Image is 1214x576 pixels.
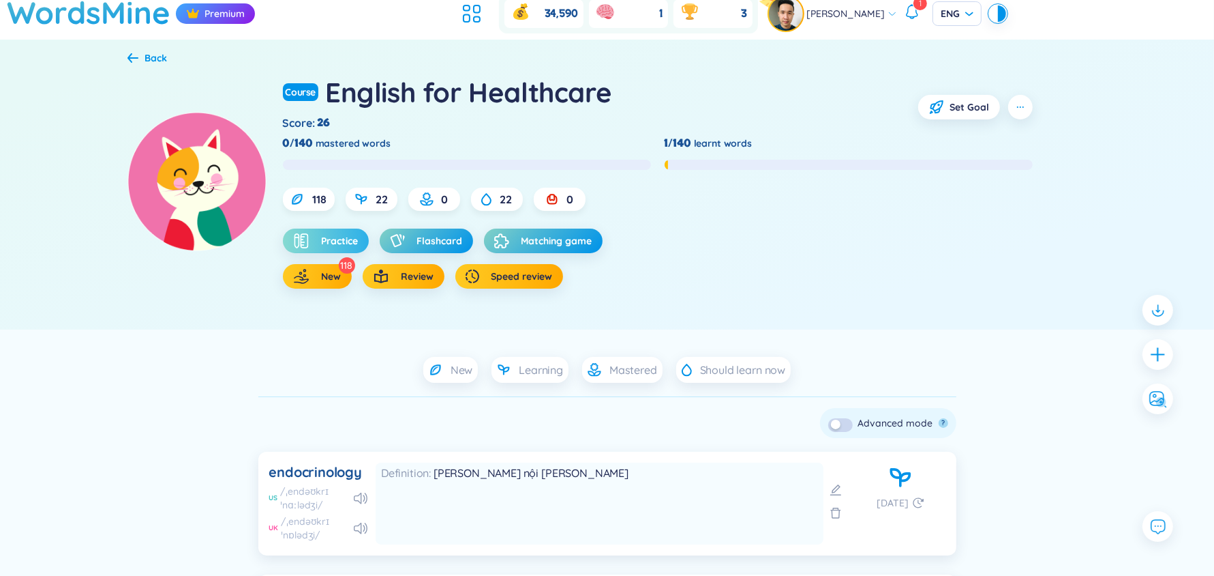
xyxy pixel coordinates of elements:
[283,83,319,101] span: Course
[380,229,473,253] button: Flashcard
[694,136,752,151] span: learnt words
[519,362,563,377] span: Learning
[451,362,473,377] span: New
[22,22,33,33] img: logo_orange.svg
[35,35,150,46] div: Domain: [DOMAIN_NAME]
[500,192,512,207] span: 22
[269,493,278,503] div: US
[176,3,255,24] div: Premium
[269,523,279,533] div: UK
[127,53,168,66] a: Back
[455,264,563,289] button: Speed review
[877,495,909,510] span: [DATE]
[401,270,434,283] span: Review
[609,362,657,377] span: Mastered
[186,7,200,20] img: crown icon
[806,6,885,21] span: [PERSON_NAME]
[567,192,574,207] span: 0
[950,100,990,114] span: Set Goal
[545,6,578,21] span: 34,590
[136,79,147,90] img: tab_keywords_by_traffic_grey.svg
[434,466,628,480] span: [PERSON_NAME] nội [PERSON_NAME]
[322,270,342,283] span: New
[665,136,691,151] div: 1/140
[322,234,359,248] span: Practice
[491,270,553,283] span: Speed review
[38,22,67,33] div: v 4.0.25
[858,416,933,431] div: Advanced mode
[312,192,327,207] span: 118
[700,362,785,377] span: Should learn now
[283,136,313,151] div: 0/140
[269,463,362,482] div: endocrinology
[145,51,168,66] div: Back
[941,7,973,20] span: ENG
[918,95,1000,119] button: Set Goal
[659,6,663,21] span: 1
[381,466,434,480] span: Definition
[22,35,33,46] img: website_grey.svg
[325,74,611,111] div: English for Healthcare
[282,515,351,542] div: /ˌendəʊkrɪˈnɒlədʒi/
[1149,346,1166,363] span: plus
[339,257,355,274] div: 118
[484,229,603,253] button: Matching game
[283,115,333,130] div: Score :
[151,81,230,89] div: Keywords by Traffic
[283,229,369,253] button: Practice
[316,136,391,151] span: mastered words
[939,418,948,428] button: ?
[37,79,48,90] img: tab_domain_overview_orange.svg
[318,115,331,130] span: 26
[442,192,449,207] span: 0
[417,234,463,248] span: Flashcard
[521,234,592,248] span: Matching game
[741,6,747,21] span: 3
[376,192,389,207] span: 22
[281,485,351,512] div: /ˌendəʊkrɪˈnɑːlədʒi/
[52,81,122,89] div: Domain Overview
[283,264,352,289] button: New
[363,264,444,289] button: Review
